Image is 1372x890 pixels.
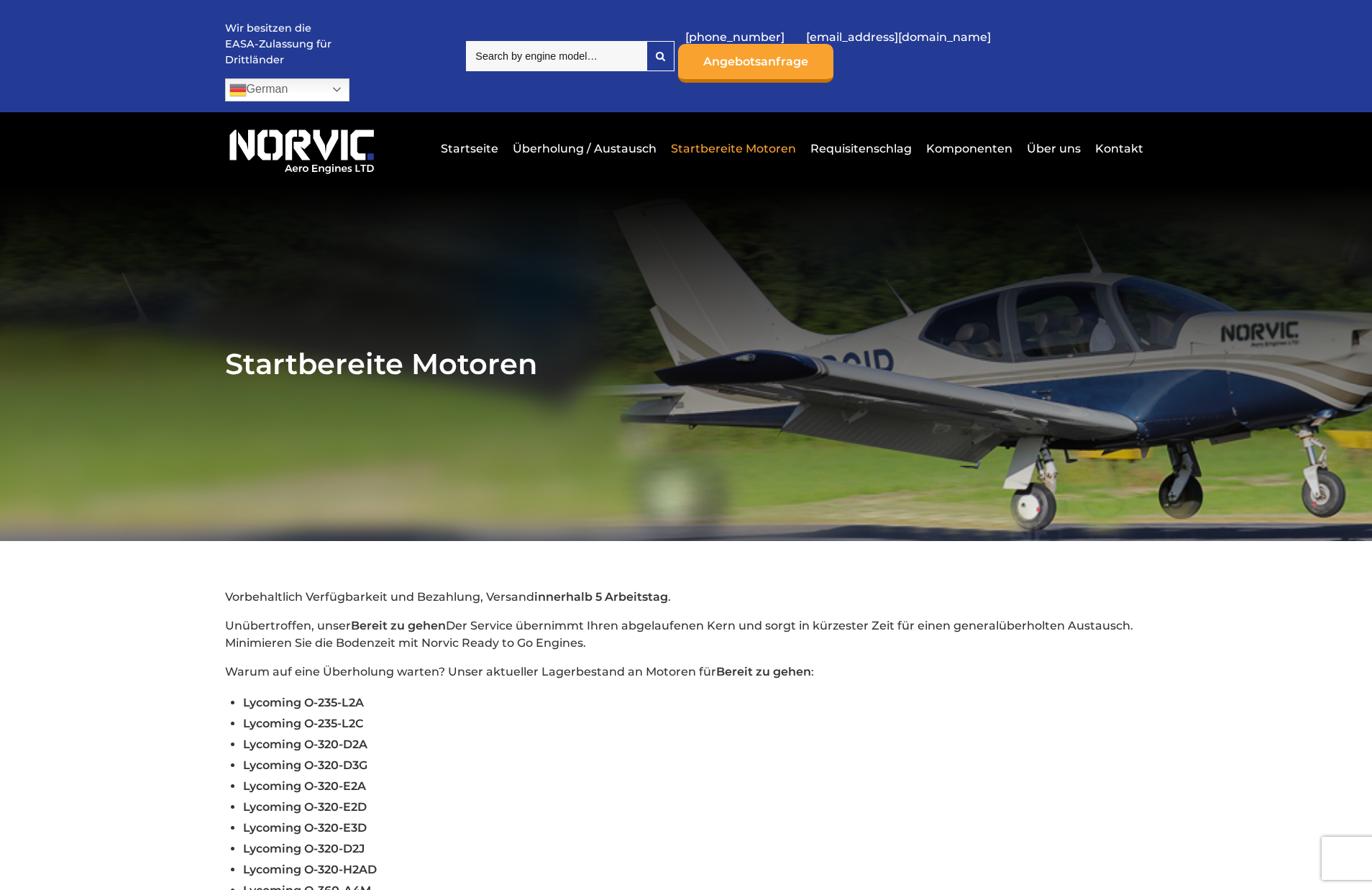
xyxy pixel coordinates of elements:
[1092,131,1143,166] a: Kontakt
[243,737,367,751] span: Lycoming O-320-D2A
[225,78,349,101] a: German
[225,617,1148,652] p: Unübertroffen, unser Der Service übernimmt Ihren abgelaufenen Kern und sorgt in kürzester Zeit fü...
[243,717,364,730] span: Lycoming O-235-L2C
[243,800,367,814] span: Lycoming O-320-E2D
[243,779,366,793] span: Lycoming O-320-E2A
[807,131,915,166] a: Requisitenschlag
[716,665,811,678] strong: Bereit zu gehen
[466,41,646,71] input: Search by engine model…
[1023,131,1084,166] a: Über uns
[667,131,800,166] a: Startbereite Motoren
[799,19,998,55] a: [EMAIL_ADDRESS][DOMAIN_NAME]
[225,589,1148,606] p: Vorbehaltlich Verfügbarkeit und Bezahlung, Versand .
[678,44,833,83] a: Angebotsanfrage
[243,842,365,855] span: Lycoming O-320-D2J
[923,131,1016,166] a: Komponenten
[509,131,660,166] a: Überholung / Austausch
[225,21,333,68] p: Wir besitzen die EASA-Zulassung für Drittländer
[225,123,379,175] img: Norvic Aero Engines-Logo
[225,346,1148,381] h1: Startbereite Motoren
[243,863,377,876] span: Lycoming O-320-H2AD
[678,19,792,55] a: [PHONE_NUMBER]
[229,81,247,99] img: de
[243,821,367,835] span: Lycoming O-320-E3D
[243,696,364,709] span: Lycoming O-235-L2A
[243,758,367,772] span: Lycoming O-320-D3G
[534,590,668,604] strong: innerhalb 5 Arbeitstag
[351,619,446,632] strong: Bereit zu gehen
[225,663,1148,681] p: Warum auf eine Überholung warten? Unser aktueller Lagerbestand an Motoren für :
[437,131,502,166] a: Startseite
